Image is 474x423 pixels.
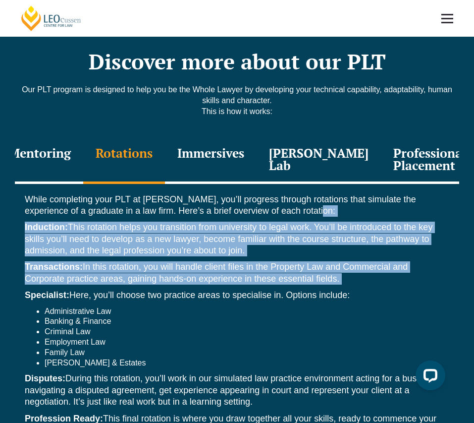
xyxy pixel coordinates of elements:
div: Rotations [83,137,165,184]
h2: Discover more about our PLT [15,49,459,74]
div: [PERSON_NAME] Lab [257,137,381,184]
p: While completing your PLT at [PERSON_NAME], you’ll progress through rotations that simulate the e... [25,194,449,217]
strong: Specialist: [25,290,69,300]
li: Family Law [45,348,449,358]
p: This rotation helps you transition from university to legal work. You’ll be introduced to the key... [25,222,449,256]
a: [PERSON_NAME] Centre for Law [20,5,83,32]
li: Banking & Finance [45,316,449,327]
iframe: LiveChat chat widget [408,357,449,398]
div: Immersives [165,137,257,184]
p: During this rotation, you’ll work in our simulated law practice environment acting for a business... [25,373,449,408]
li: [PERSON_NAME] & Estates [45,358,449,368]
li: Employment Law [45,337,449,348]
p: Here, you’ll choose two practice areas to specialise in. Options include: [25,290,449,301]
strong: Disputes: [25,373,65,383]
li: Administrative Law [45,306,449,317]
strong: Transactions: [25,262,83,272]
div: Our PLT program is designed to help you be the Whole Lawyer by developing your technical capabili... [15,84,459,127]
p: In this rotation, you will handle client files in the Property Law and Commercial and Corporate p... [25,261,449,285]
li: Criminal Law [45,327,449,337]
strong: Induction: [25,222,68,232]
